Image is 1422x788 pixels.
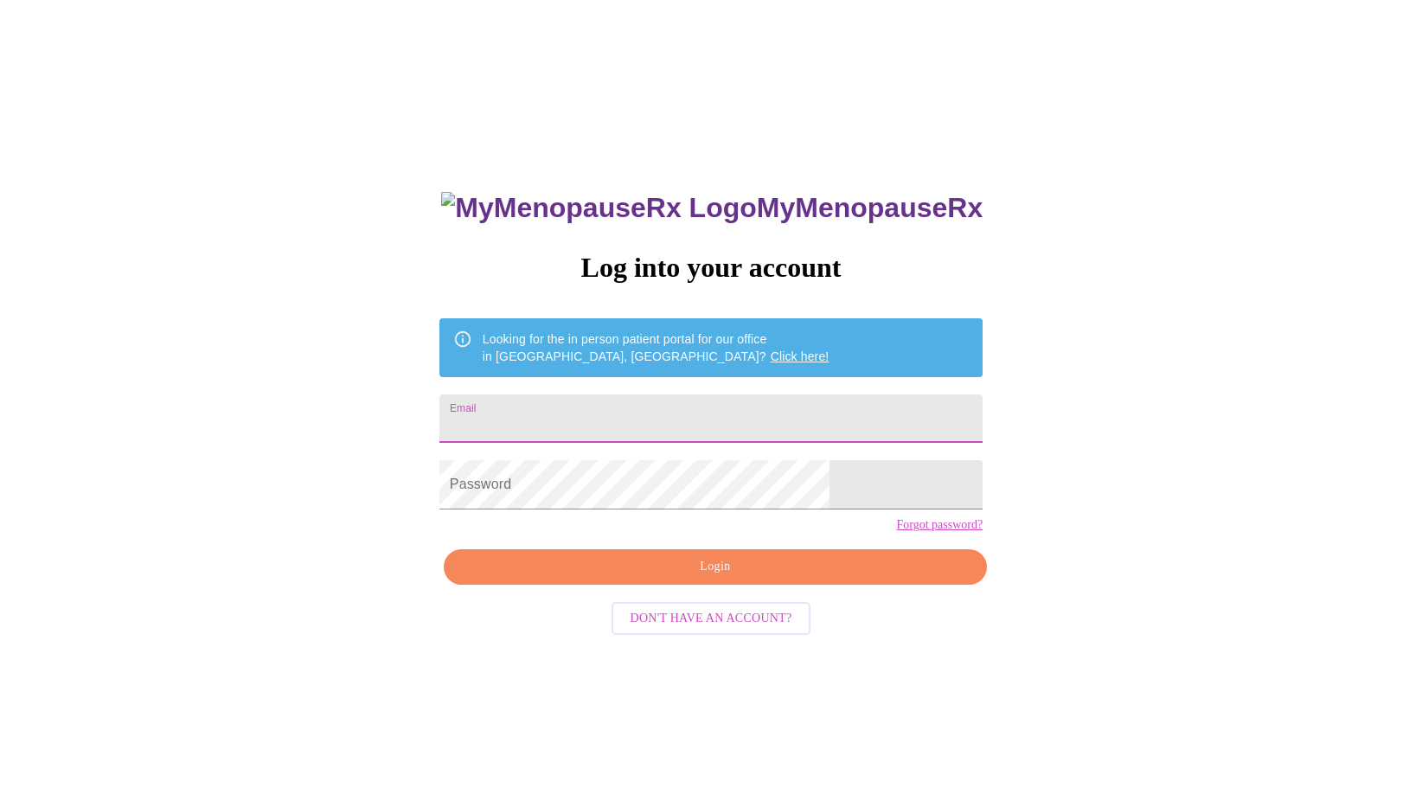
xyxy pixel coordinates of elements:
[771,349,829,363] a: Click here!
[441,192,756,224] img: MyMenopauseRx Logo
[896,518,983,532] a: Forgot password?
[441,192,983,224] h3: MyMenopauseRx
[464,556,967,578] span: Login
[483,324,829,372] div: Looking for the in person patient portal for our office in [GEOGRAPHIC_DATA], [GEOGRAPHIC_DATA]?
[607,610,816,625] a: Don't have an account?
[612,602,811,636] button: Don't have an account?
[439,252,983,284] h3: Log into your account
[631,608,792,630] span: Don't have an account?
[444,549,987,585] button: Login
